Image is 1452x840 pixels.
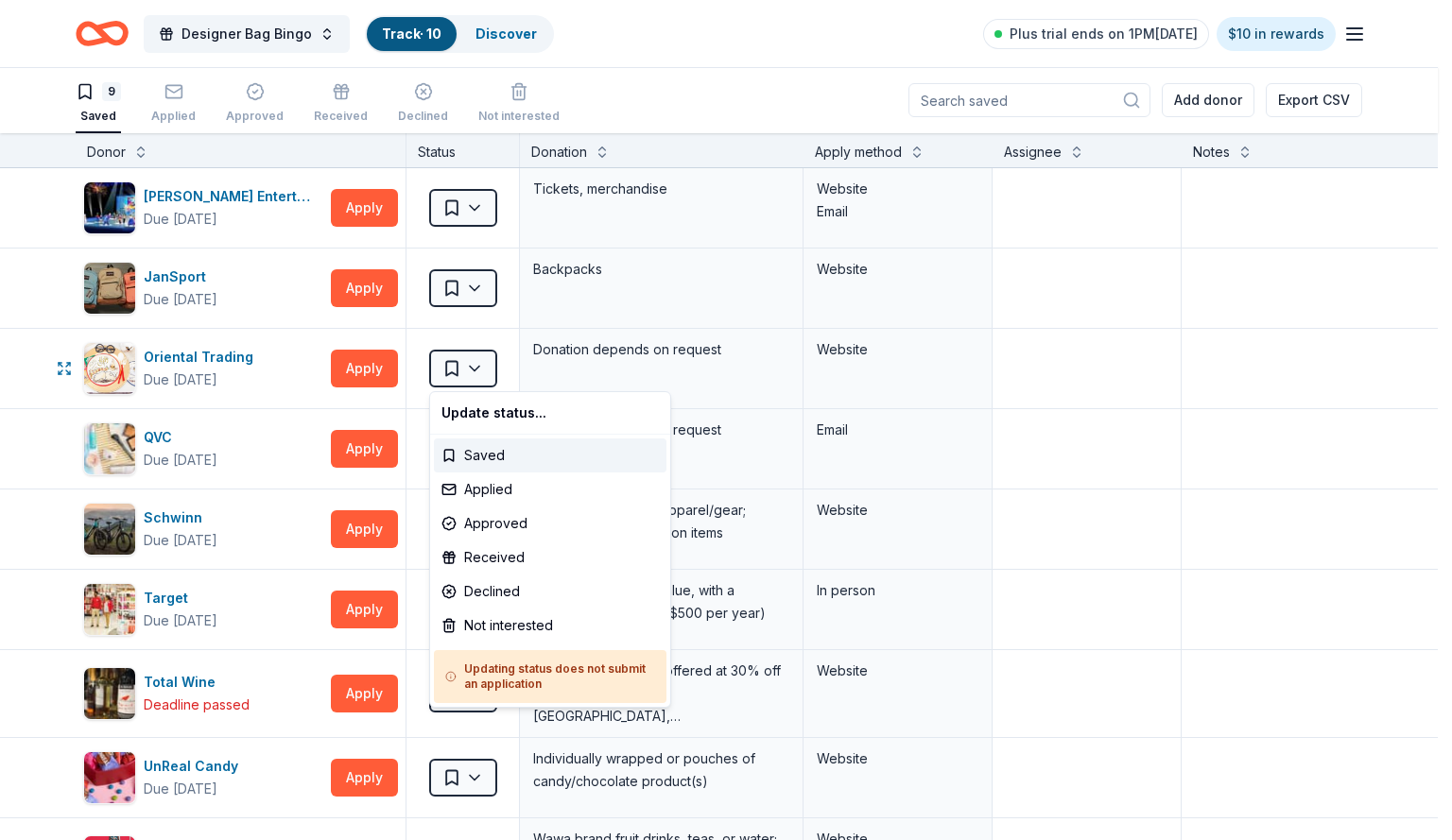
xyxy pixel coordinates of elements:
[434,609,666,643] div: Not interested
[434,506,666,540] div: Approved
[434,574,666,609] div: Declined
[434,540,666,574] div: Received
[434,438,666,472] div: Saved
[434,396,666,430] div: Update status...
[434,472,666,506] div: Applied
[445,661,655,692] h5: Updating status does not submit an application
